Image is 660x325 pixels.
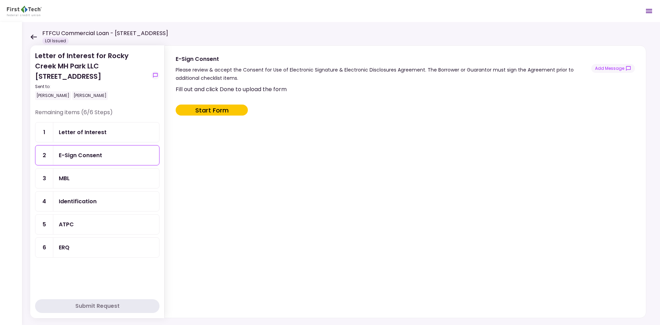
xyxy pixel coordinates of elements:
div: ERQ [59,243,69,252]
div: MBL [59,174,70,183]
button: Open menu [641,3,657,19]
div: Letter of Interest for Rocky Creek MH Park LLC [STREET_ADDRESS] [35,51,148,100]
div: Please review & accept the Consent for Use of Electronic Signature & Electronic Disclosures Agree... [176,66,591,82]
a: 5ATPC [35,214,159,235]
div: 5 [35,215,53,234]
div: Sent to: [35,84,148,90]
button: show-messages [591,64,635,73]
div: Fill out and click Done to upload the form [176,85,634,94]
a: 4Identification [35,191,159,212]
div: E-Sign Consent [176,55,591,63]
div: LOI Issued [42,37,69,44]
div: 3 [35,169,53,188]
div: E-Sign Consent [59,151,102,160]
a: 6ERQ [35,237,159,258]
div: 1 [35,122,53,142]
button: Submit Request [35,299,159,313]
button: show-messages [151,71,159,79]
div: [PERSON_NAME] [35,91,71,100]
div: Letter of Interest [59,128,107,137]
a: 1Letter of Interest [35,122,159,142]
div: [PERSON_NAME] [72,91,108,100]
a: 2E-Sign Consent [35,145,159,165]
div: E-Sign ConsentPlease review & accept the Consent for Use of Electronic Signature & Electronic Dis... [164,45,646,318]
div: Identification [59,197,97,206]
button: Start Form [176,105,248,116]
h1: FTFCU Commercial Loan - [STREET_ADDRESS] [42,29,168,37]
div: ATPC [59,220,74,229]
div: 4 [35,192,53,211]
div: Submit Request [75,302,120,310]
img: Partner icon [7,6,42,16]
div: 6 [35,238,53,257]
a: 3MBL [35,168,159,188]
div: 2 [35,145,53,165]
div: Remaining items (6/6 Steps) [35,108,159,122]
